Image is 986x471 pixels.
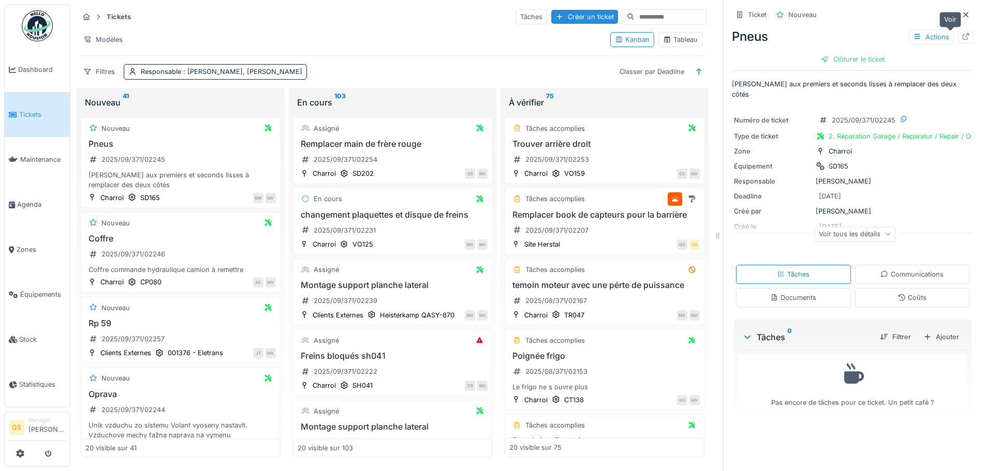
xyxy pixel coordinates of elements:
[524,239,560,249] div: Site Herstal
[832,115,895,125] div: 2025/09/371/02245
[100,348,151,358] div: Clients Externes
[516,9,547,24] div: Tâches
[19,335,66,344] span: Stock
[509,443,562,453] div: 20 visible sur 75
[313,239,336,249] div: Charroi
[266,193,276,203] div: MV
[28,416,66,424] div: Manager
[79,64,120,79] div: Filtres
[525,124,585,133] div: Tâches accomplies
[524,395,548,405] div: Charroi
[314,225,376,235] div: 2025/09/371/02231
[313,381,336,390] div: Charroi
[465,239,475,250] div: MV
[85,170,276,190] div: [PERSON_NAME] aux premiers et seconds lisses à remplacer des deux côtés
[732,79,974,99] p: [PERSON_NAME] aux premiers et seconds lisses à remplacer des deux côtés
[22,10,53,41] img: Badge_color-CXgf-gQk.svg
[101,405,165,415] div: 2025/09/371/02244
[85,234,276,244] h3: Coffre
[919,330,963,344] div: Ajouter
[101,249,165,259] div: 2025/09/371/02246
[525,265,585,275] div: Tâches accomplies
[465,310,475,321] div: MV
[5,92,70,137] a: Tickets
[85,318,276,328] h3: Rp 59
[524,310,548,320] div: Charroi
[314,124,339,133] div: Assigné
[20,290,66,299] span: Équipements
[9,416,66,441] a: GS Manager[PERSON_NAME]
[380,310,454,320] div: Heisterkamp QASY-870
[734,176,972,186] div: [PERSON_NAME]
[897,293,926,302] div: Coûts
[663,35,698,44] div: Tableau
[298,210,488,220] h3: changement plaquettes et disque de freins
[525,194,585,204] div: Tâches accomplies
[615,35,650,44] div: Kanban
[509,280,700,290] h3: temoin moteur avec une pérte de puissance
[314,155,377,164] div: 2025/09/371/02254
[677,395,687,405] div: KD
[748,10,767,20] div: Ticket
[745,359,961,407] div: Pas encore de tâches pour ce ticket. Un petit café ?
[734,115,812,125] div: Numéro de ticket
[79,32,127,47] div: Modèles
[564,169,585,178] div: VO159
[734,146,812,156] div: Zone
[101,124,130,133] div: Nouveau
[817,52,889,66] div: Clôturer le ticket
[314,265,339,275] div: Assigné
[298,280,488,290] h3: Montage support planche lateral
[477,310,488,321] div: MV
[253,277,263,287] div: AE
[477,169,488,179] div: MV
[525,367,587,376] div: 2025/08/371/02153
[352,169,374,178] div: SD202
[85,389,276,399] h3: Oprava
[734,131,812,141] div: Type de ticket
[313,310,363,320] div: Clients Externes
[689,395,700,405] div: MV
[525,296,587,306] div: 2025/08/371/02167
[28,416,66,438] li: [PERSON_NAME]
[102,12,135,22] strong: Tickets
[100,193,124,203] div: Charroi
[352,239,373,249] div: VO125
[734,206,972,216] div: [PERSON_NAME]
[101,303,130,313] div: Nouveau
[9,420,24,435] li: GS
[168,348,223,358] div: 001376 - Eletrans
[17,245,66,254] span: Zones
[266,348,276,358] div: MV
[677,239,687,250] div: GS
[5,362,70,407] a: Statistiques
[819,191,841,201] div: [DATE]
[509,436,700,446] h3: Pare brise fissuré
[314,336,339,345] div: Assigné
[525,155,589,164] div: 2025/09/371/02253
[101,155,165,164] div: 2025/09/371/02245
[5,137,70,182] a: Maintenance
[525,225,588,235] div: 2025/09/371/02207
[141,67,302,77] div: Responsable
[732,27,974,46] div: Pneus
[689,310,700,321] div: MV
[140,193,160,203] div: SD165
[788,10,817,20] div: Nouveau
[20,155,66,164] span: Maintenance
[5,227,70,272] a: Zones
[525,336,585,345] div: Tâches accomplies
[314,296,377,306] div: 2025/09/371/02239
[734,191,812,201] div: Deadline
[546,96,554,109] sup: 75
[266,277,276,287] div: MV
[777,269,810,279] div: Tâches
[677,169,687,179] div: GS
[140,277,161,287] div: CP080
[5,47,70,92] a: Dashboard
[477,381,488,391] div: MV
[314,367,377,376] div: 2025/09/371/02222
[5,272,70,317] a: Équipements
[85,443,137,453] div: 20 visible sur 41
[314,437,377,447] div: 2025/09/371/02236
